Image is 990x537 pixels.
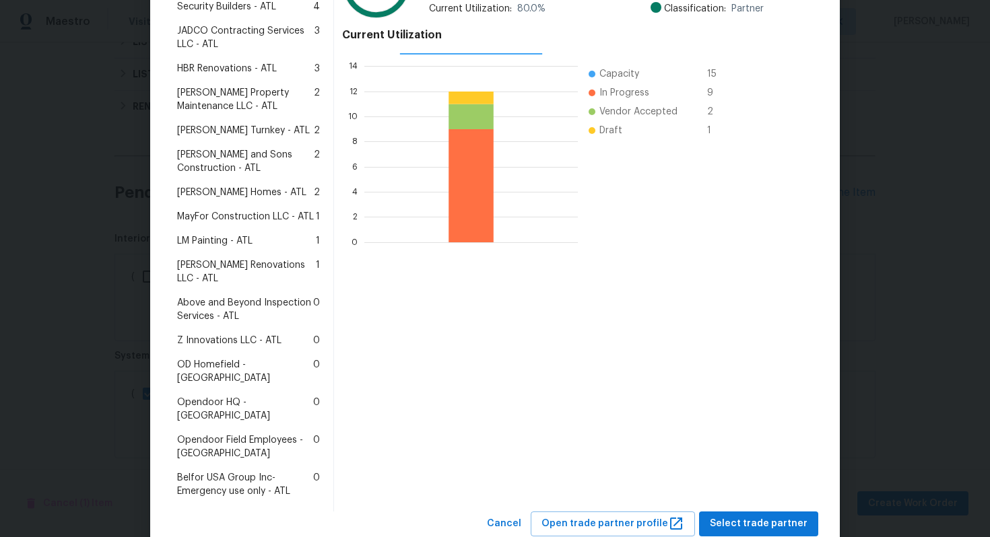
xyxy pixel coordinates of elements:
span: 2 [314,124,320,137]
span: Vendor Accepted [599,105,678,118]
span: 80.0 % [517,2,546,15]
span: [PERSON_NAME] Property Maintenance LLC - ATL [177,86,314,113]
span: 0 [313,358,320,385]
span: Opendoor HQ - [GEOGRAPHIC_DATA] [177,396,313,423]
text: 4 [352,188,358,196]
span: 0 [313,334,320,347]
span: Current Utilization: [429,2,512,15]
span: 1 [707,124,729,137]
span: Opendoor Field Employees - [GEOGRAPHIC_DATA] [177,433,313,460]
span: 9 [707,86,729,100]
span: Partner [731,2,764,15]
span: 0 [313,296,320,323]
text: 14 [349,62,358,70]
text: 0 [352,238,358,246]
button: Cancel [482,511,527,536]
span: JADCO Contracting Services LLC - ATL [177,24,315,51]
span: In Progress [599,86,649,100]
span: 15 [707,67,729,81]
h4: Current Utilization [342,28,810,42]
span: 2 [314,186,320,199]
button: Select trade partner [699,511,818,536]
button: Open trade partner profile [531,511,695,536]
span: 1 [316,234,320,248]
span: Classification: [664,2,726,15]
span: 1 [316,258,320,285]
text: 6 [352,163,358,171]
span: Select trade partner [710,515,807,532]
span: Draft [599,124,622,137]
span: Cancel [487,515,521,532]
span: LM Painting - ATL [177,234,253,248]
text: 12 [350,87,358,96]
span: 2 [314,86,320,113]
span: 2 [707,105,729,118]
text: 10 [348,112,358,120]
span: 3 [315,62,320,75]
span: 2 [314,148,320,175]
span: [PERSON_NAME] Turnkey - ATL [177,124,310,137]
span: 0 [313,396,320,423]
span: 3 [315,24,320,51]
span: OD Homefield - [GEOGRAPHIC_DATA] [177,358,313,385]
span: Open trade partner profile [541,515,684,532]
span: HBR Renovations - ATL [177,62,277,75]
span: Z Innovations LLC - ATL [177,334,282,347]
text: 2 [353,213,358,221]
span: 0 [313,433,320,460]
span: 1 [316,210,320,223]
span: Belfor USA Group Inc-Emergency use only - ATL [177,471,313,498]
span: 0 [313,471,320,498]
span: Above and Beyond Inspection Services - ATL [177,296,313,323]
span: Capacity [599,67,639,81]
span: [PERSON_NAME] Renovations LLC - ATL [177,258,316,285]
text: 8 [352,137,358,145]
span: [PERSON_NAME] and Sons Construction - ATL [177,148,314,175]
span: [PERSON_NAME] Homes - ATL [177,186,306,199]
span: MayFor Construction LLC - ATL [177,210,314,223]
